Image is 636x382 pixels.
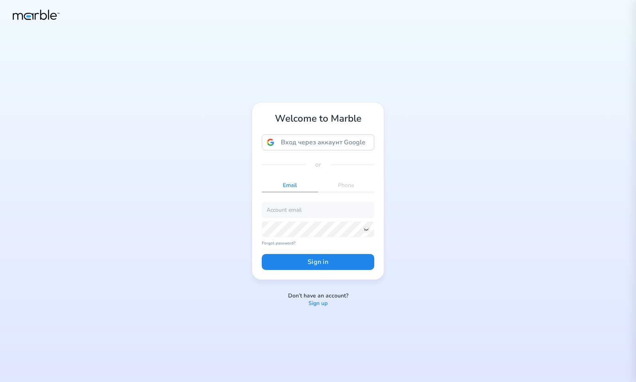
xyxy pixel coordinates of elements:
[262,240,374,246] a: Forgot password?
[262,112,374,125] h1: Welcome to Marble
[318,179,374,192] p: Phone
[262,179,318,192] p: Email
[288,292,348,300] p: Don’t have an account?
[315,160,321,169] p: or
[262,202,374,218] input: Account email
[262,254,374,270] button: Sign in
[308,300,328,307] a: Sign up
[262,134,374,150] div: Вход через аккаунт Google
[277,138,369,147] span: Вход через аккаунт Google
